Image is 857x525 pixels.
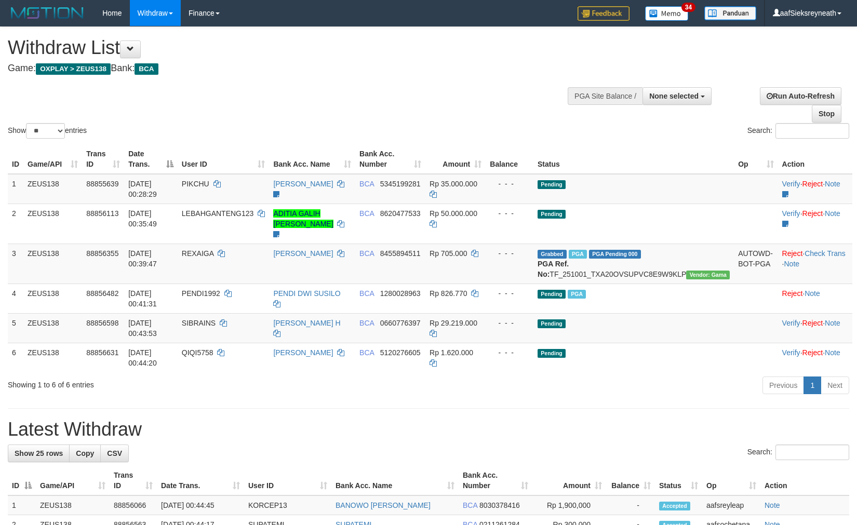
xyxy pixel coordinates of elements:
[702,466,760,495] th: Op: activate to sort column ascending
[8,244,23,284] td: 3
[747,445,849,460] label: Search:
[430,289,467,298] span: Rp 826.770
[532,466,606,495] th: Amount: activate to sort column ascending
[778,144,852,174] th: Action
[244,495,331,515] td: KORCEP13
[538,290,566,299] span: Pending
[124,144,178,174] th: Date Trans.: activate to sort column descending
[8,5,87,21] img: MOTION_logo.png
[331,466,459,495] th: Bank Acc. Name: activate to sort column ascending
[784,260,800,268] a: Note
[538,250,567,259] span: Grabbed
[86,180,118,188] span: 88855639
[642,87,712,105] button: None selected
[8,445,70,462] a: Show 25 rows
[23,144,82,174] th: Game/API: activate to sort column ascending
[23,343,82,372] td: ZEUS138
[273,180,333,188] a: [PERSON_NAME]
[802,348,823,357] a: Reject
[775,445,849,460] input: Search:
[15,449,63,457] span: Show 25 rows
[681,3,695,12] span: 34
[359,249,374,258] span: BCA
[380,209,421,218] span: Copy 8620477533 to clipboard
[778,313,852,343] td: · ·
[8,284,23,313] td: 4
[702,495,760,515] td: aafsreyleap
[69,445,101,462] a: Copy
[463,501,477,509] span: BCA
[425,144,486,174] th: Amount: activate to sort column ascending
[8,343,23,372] td: 6
[568,87,642,105] div: PGA Site Balance /
[23,313,82,343] td: ZEUS138
[479,501,520,509] span: Copy 8030378416 to clipboard
[704,6,756,20] img: panduan.png
[686,271,730,279] span: Vendor URL: https://trx31.1velocity.biz
[8,63,561,74] h4: Game: Bank:
[128,180,157,198] span: [DATE] 00:28:29
[273,289,340,298] a: PENDI DWI SUSILO
[490,347,529,358] div: - - -
[336,501,431,509] a: BANOWO [PERSON_NAME]
[36,63,111,75] span: OXPLAY > ZEUS138
[359,209,374,218] span: BCA
[178,144,270,174] th: User ID: activate to sort column ascending
[128,348,157,367] span: [DATE] 00:44:20
[538,180,566,189] span: Pending
[380,348,421,357] span: Copy 5120276605 to clipboard
[182,348,213,357] span: QIQI5758
[244,466,331,495] th: User ID: activate to sort column ascending
[157,495,244,515] td: [DATE] 00:44:45
[86,289,118,298] span: 88856482
[778,284,852,313] td: ·
[23,244,82,284] td: ZEUS138
[734,244,778,284] td: AUTOWD-BOT-PGA
[778,204,852,244] td: · ·
[82,144,124,174] th: Trans ID: activate to sort column ascending
[355,144,425,174] th: Bank Acc. Number: activate to sort column ascending
[533,144,734,174] th: Status
[805,289,820,298] a: Note
[128,289,157,308] span: [DATE] 00:41:31
[778,174,852,204] td: · ·
[812,105,841,123] a: Stop
[86,209,118,218] span: 88856113
[802,319,823,327] a: Reject
[36,466,110,495] th: Game/API: activate to sort column ascending
[802,180,823,188] a: Reject
[782,180,800,188] a: Verify
[8,419,849,440] h1: Latest Withdraw
[645,6,689,21] img: Button%20Memo.svg
[782,209,800,218] a: Verify
[430,209,477,218] span: Rp 50.000.000
[589,250,641,259] span: PGA Pending
[380,249,421,258] span: Copy 8455894511 to clipboard
[182,319,216,327] span: SIBRAINS
[825,348,840,357] a: Note
[23,284,82,313] td: ZEUS138
[569,250,587,259] span: Marked by aaftanly
[128,319,157,338] span: [DATE] 00:43:53
[430,249,467,258] span: Rp 705.000
[490,288,529,299] div: - - -
[107,449,122,457] span: CSV
[182,180,209,188] span: PIKCHU
[359,180,374,188] span: BCA
[490,179,529,189] div: - - -
[578,6,630,21] img: Feedback.jpg
[538,349,566,358] span: Pending
[430,319,477,327] span: Rp 29.219.000
[430,348,473,357] span: Rp 1.620.000
[182,289,220,298] span: PENDI1992
[76,449,94,457] span: Copy
[86,348,118,357] span: 88856631
[782,348,800,357] a: Verify
[459,466,532,495] th: Bank Acc. Number: activate to sort column ascending
[747,123,849,139] label: Search:
[157,466,244,495] th: Date Trans.: activate to sort column ascending
[490,208,529,219] div: - - -
[760,87,841,105] a: Run Auto-Refresh
[775,123,849,139] input: Search:
[8,495,36,515] td: 1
